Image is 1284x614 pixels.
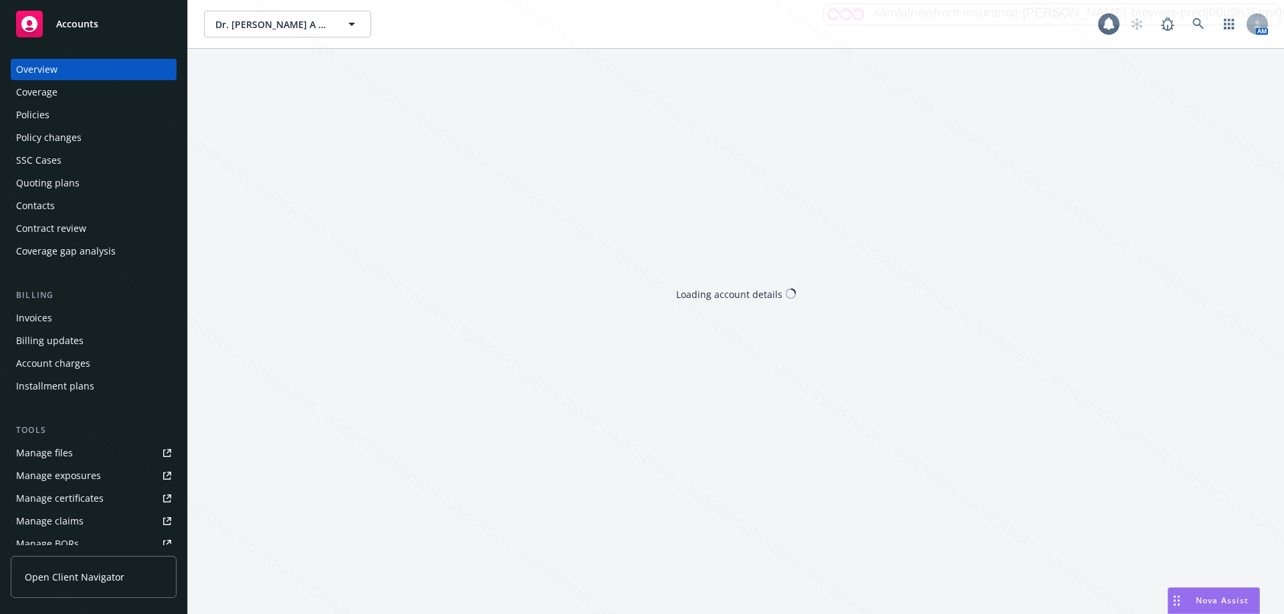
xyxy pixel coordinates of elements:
[1196,595,1249,606] span: Nova Assist
[16,533,79,555] div: Manage BORs
[16,307,52,329] div: Invoices
[16,353,90,374] div: Account charges
[16,104,49,126] div: Policies
[676,287,782,301] div: Loading account details
[16,465,101,486] div: Manage exposures
[204,11,371,37] button: Dr. [PERSON_NAME] A & [PERSON_NAME]
[11,82,177,103] a: Coverage
[11,127,177,148] a: Policy changes
[11,442,177,464] a: Manage files
[16,241,116,262] div: Coverage gap analysis
[25,570,124,584] span: Open Client Navigator
[16,330,84,351] div: Billing updates
[1168,588,1185,613] div: Drag to move
[11,307,177,329] a: Invoices
[11,241,177,262] a: Coverage gap analysis
[11,172,177,194] a: Quoting plans
[11,533,177,555] a: Manage BORs
[11,59,177,80] a: Overview
[11,330,177,351] a: Billing updates
[16,195,55,216] div: Contacts
[16,127,82,148] div: Policy changes
[215,17,331,31] span: Dr. [PERSON_NAME] A & [PERSON_NAME]
[1185,11,1212,37] a: Search
[16,59,58,80] div: Overview
[1154,11,1181,37] a: Report a Bug
[16,488,104,509] div: Manage certificates
[11,150,177,171] a: SSC Cases
[11,375,177,397] a: Installment plans
[16,218,86,239] div: Contract review
[56,19,98,29] span: Accounts
[11,488,177,509] a: Manage certificates
[11,218,177,239] a: Contract review
[1168,587,1260,614] button: Nova Assist
[1123,11,1150,37] a: Start snowing
[11,104,177,126] a: Policies
[16,375,94,397] div: Installment plans
[11,5,177,43] a: Accounts
[11,465,177,486] a: Manage exposures
[11,353,177,374] a: Account charges
[16,172,80,194] div: Quoting plans
[11,424,177,437] div: Tools
[16,442,73,464] div: Manage files
[16,510,84,532] div: Manage claims
[16,82,58,103] div: Coverage
[16,150,62,171] div: SSC Cases
[11,289,177,302] div: Billing
[11,195,177,216] a: Contacts
[1216,11,1243,37] a: Switch app
[11,510,177,532] a: Manage claims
